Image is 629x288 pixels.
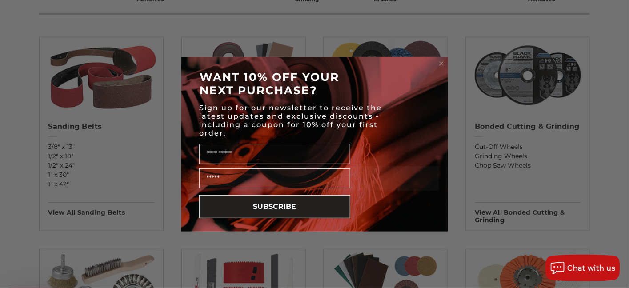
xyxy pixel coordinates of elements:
button: SUBSCRIBE [199,195,350,218]
span: Chat with us [568,264,616,272]
span: Sign up for our newsletter to receive the latest updates and exclusive discounts - including a co... [200,104,382,137]
input: Email [199,168,350,188]
span: WANT 10% OFF YOUR NEXT PURCHASE? [200,70,340,97]
button: Close dialog [437,59,446,68]
button: Chat with us [545,255,620,281]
